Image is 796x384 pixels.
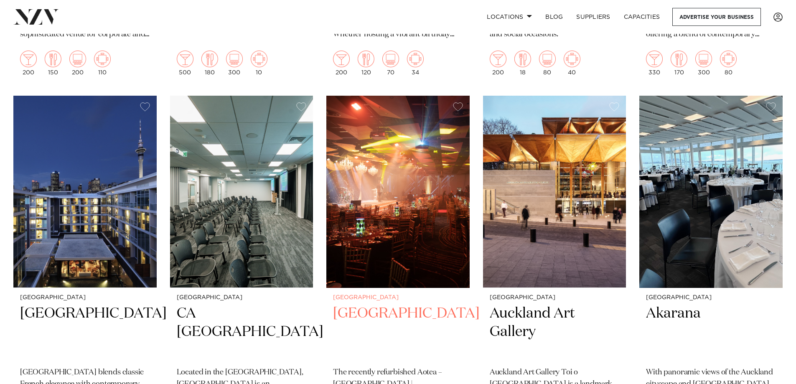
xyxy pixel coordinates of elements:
[671,51,687,76] div: 170
[720,51,737,76] div: 80
[177,295,307,301] small: [GEOGRAPHIC_DATA]
[45,51,61,67] img: dining.png
[358,51,374,76] div: 120
[564,51,580,76] div: 40
[94,51,111,76] div: 110
[382,51,399,67] img: theatre.png
[514,51,531,67] img: dining.png
[490,51,506,67] img: cocktail.png
[45,51,61,76] div: 150
[177,51,193,67] img: cocktail.png
[617,8,667,26] a: Capacities
[695,51,712,67] img: theatre.png
[490,295,620,301] small: [GEOGRAPHIC_DATA]
[333,304,463,361] h2: [GEOGRAPHIC_DATA]
[514,51,531,76] div: 18
[226,51,243,67] img: theatre.png
[201,51,218,67] img: dining.png
[20,304,150,361] h2: [GEOGRAPHIC_DATA]
[539,8,570,26] a: BLOG
[646,304,776,361] h2: Akarana
[570,8,617,26] a: SUPPLIERS
[13,9,59,24] img: nzv-logo.png
[333,51,350,76] div: 200
[69,51,86,76] div: 200
[251,51,267,76] div: 10
[13,96,157,288] img: Sofitel Auckland Viaduct Harbour hotel venue
[539,51,556,67] img: theatre.png
[333,51,350,67] img: cocktail.png
[20,295,150,301] small: [GEOGRAPHIC_DATA]
[226,51,243,76] div: 300
[539,51,556,76] div: 80
[382,51,399,76] div: 70
[646,51,663,67] img: cocktail.png
[480,8,539,26] a: Locations
[407,51,424,76] div: 34
[695,51,712,76] div: 300
[177,304,307,361] h2: CA [GEOGRAPHIC_DATA]
[333,295,463,301] small: [GEOGRAPHIC_DATA]
[672,8,761,26] a: Advertise your business
[646,295,776,301] small: [GEOGRAPHIC_DATA]
[201,51,218,76] div: 180
[20,51,37,67] img: cocktail.png
[20,51,37,76] div: 200
[490,304,620,361] h2: Auckland Art Gallery
[94,51,111,67] img: meeting.png
[490,51,506,76] div: 200
[69,51,86,67] img: theatre.png
[720,51,737,67] img: meeting.png
[407,51,424,67] img: meeting.png
[646,51,663,76] div: 330
[671,51,687,67] img: dining.png
[358,51,374,67] img: dining.png
[564,51,580,67] img: meeting.png
[177,51,193,76] div: 500
[251,51,267,67] img: meeting.png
